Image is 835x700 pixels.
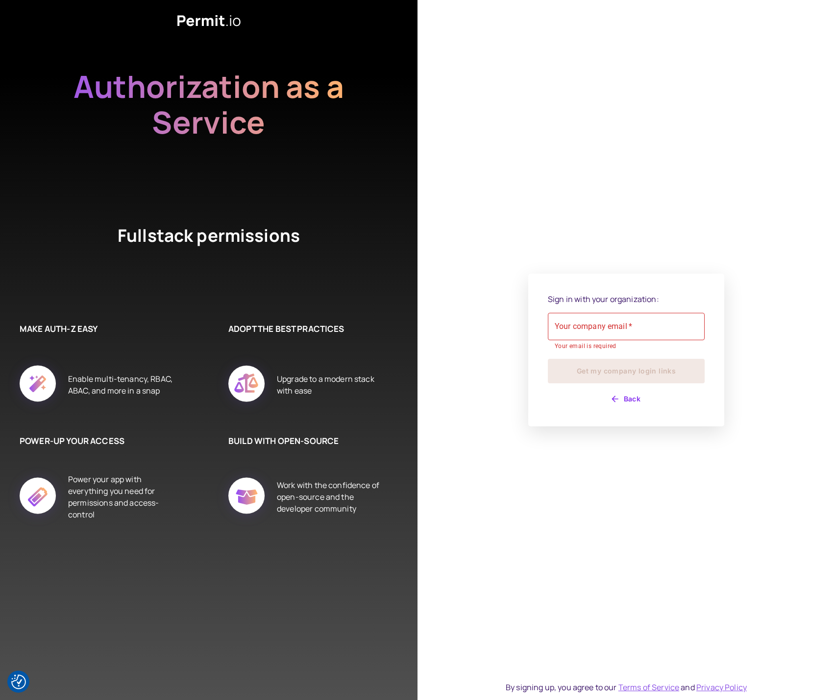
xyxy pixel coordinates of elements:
[277,467,388,527] div: Work with the confidence of open-source and the developer community
[11,675,26,689] button: Consent Preferences
[20,435,179,447] h6: POWER-UP YOUR ACCESS
[228,323,388,335] h6: ADOPT THE BEST PRACTICES
[68,354,179,415] div: Enable multi-tenancy, RBAC, ABAC, and more in a snap
[506,681,747,693] div: By signing up, you agree to our and
[618,682,679,693] a: Terms of Service
[68,467,179,527] div: Power your app with everything you need for permissions and access-control
[228,435,388,447] h6: BUILD WITH OPEN-SOURCE
[42,69,375,176] h2: Authorization as a Service
[548,359,705,383] button: Get my company login links
[277,354,388,415] div: Upgrade to a modern stack with ease
[81,224,336,283] h4: Fullstack permissions
[548,391,705,407] button: Back
[11,675,26,689] img: Revisit consent button
[696,682,747,693] a: Privacy Policy
[555,342,698,351] p: Your email is required
[20,323,179,335] h6: MAKE AUTH-Z EASY
[548,293,705,305] p: Sign in with your organization:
